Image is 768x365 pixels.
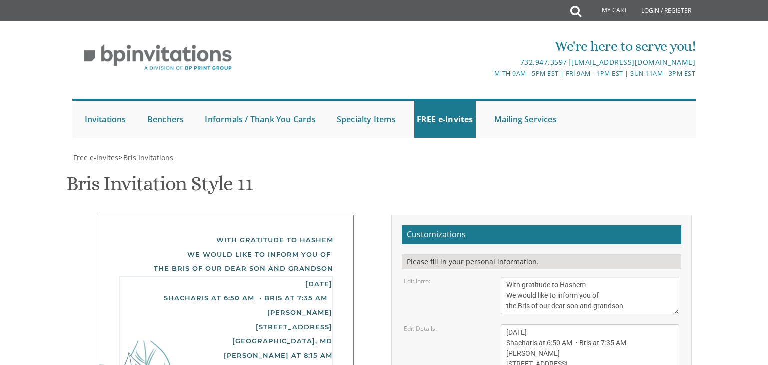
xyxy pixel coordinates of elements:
[82,101,129,138] a: Invitations
[520,57,567,67] a: 732.947.3597
[402,225,681,244] h2: Customizations
[280,68,695,79] div: M-Th 9am - 5pm EST | Fri 9am - 1pm EST | Sun 11am - 3pm EST
[72,37,244,78] img: BP Invitation Loft
[202,101,318,138] a: Informals / Thank You Cards
[580,1,634,21] a: My Cart
[123,153,173,162] span: Bris Invitations
[404,324,437,333] label: Edit Details:
[414,101,476,138] a: FREE e-Invites
[726,325,758,355] iframe: chat widget
[334,101,398,138] a: Specialty Items
[280,56,695,68] div: |
[571,57,695,67] a: [EMAIL_ADDRESS][DOMAIN_NAME]
[280,36,695,56] div: We're here to serve you!
[492,101,559,138] a: Mailing Services
[73,153,118,162] span: Free e-Invites
[72,153,118,162] a: Free e-Invites
[145,101,187,138] a: Benchers
[404,277,430,285] label: Edit Intro:
[501,277,680,314] textarea: With gratitude to Hashem We’d like to inform you of the bris of our dear son/grandson
[402,254,681,269] div: Please fill in your personal information.
[119,233,333,276] div: With gratitude to Hashem We would like to inform you of the Bris of our dear son and grandson
[122,153,173,162] a: Bris Invitations
[66,173,252,202] h1: Bris Invitation Style 11
[118,153,173,162] span: >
